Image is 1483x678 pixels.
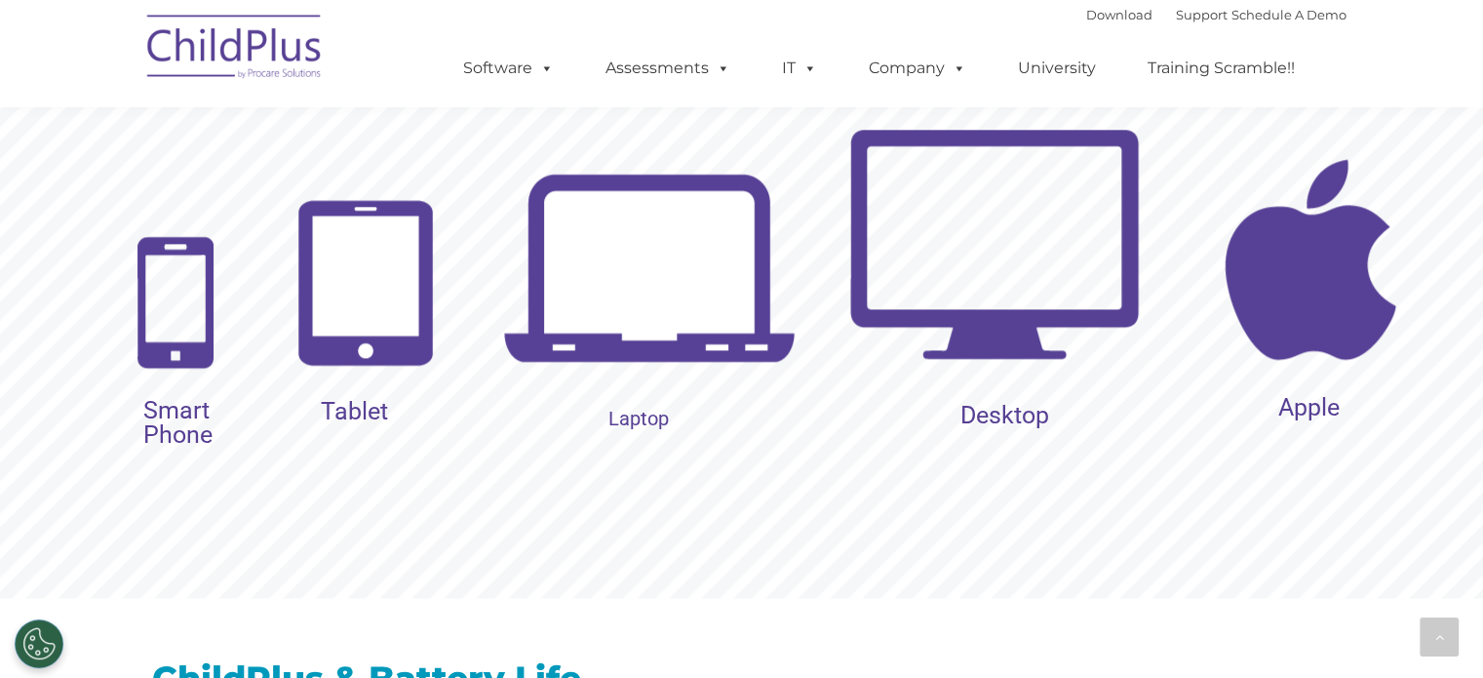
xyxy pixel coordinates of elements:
[586,49,750,88] a: Assessments
[1165,467,1483,678] iframe: Chat Widget
[444,49,573,88] a: Software
[1086,7,1346,22] font: |
[15,619,63,668] button: Cookies Settings
[608,407,669,431] rs-layer: Laptop
[762,49,837,88] a: IT
[960,403,1049,427] rs-layer: Desktop
[143,398,213,447] rs-layer: Smart Phone
[1231,7,1346,22] a: Schedule A Demo
[1086,7,1152,22] a: Download
[590,113,649,128] span: Last name
[321,399,388,423] rs-layer: Tablet
[137,1,332,99] img: ChildPlus by Procare Solutions
[1128,49,1314,88] a: Training Scramble!!
[849,49,986,88] a: Company
[590,193,673,208] span: Phone number
[1176,7,1228,22] a: Support
[998,49,1115,88] a: University
[1278,392,1340,422] rs-layer: Apple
